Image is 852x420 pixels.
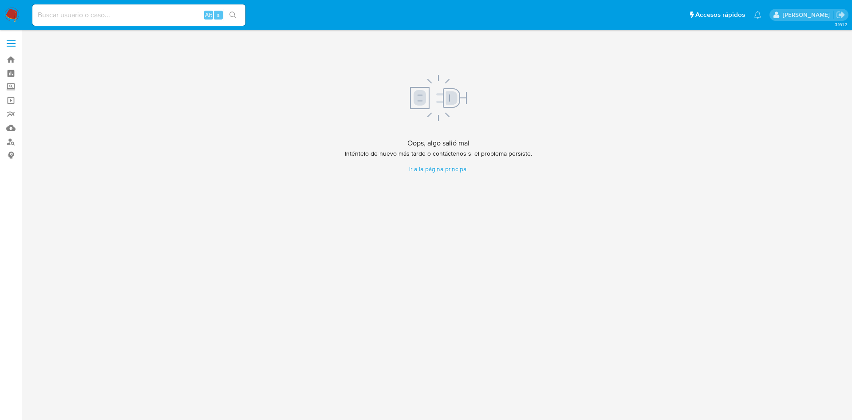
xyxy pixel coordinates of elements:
a: Ir a la página principal [345,165,532,173]
p: Inténtelo de nuevo más tarde o contáctenos si el problema persiste. [345,149,532,158]
a: Salir [836,10,845,20]
h4: Oops, algo salió mal [345,139,532,148]
a: Notificaciones [754,11,761,19]
button: search-icon [224,9,242,21]
span: Alt [205,11,212,19]
input: Buscar usuario o caso... [32,9,245,21]
span: s [217,11,220,19]
p: sandra.helbardt@mercadolibre.com [783,11,833,19]
span: Accesos rápidos [695,10,745,20]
